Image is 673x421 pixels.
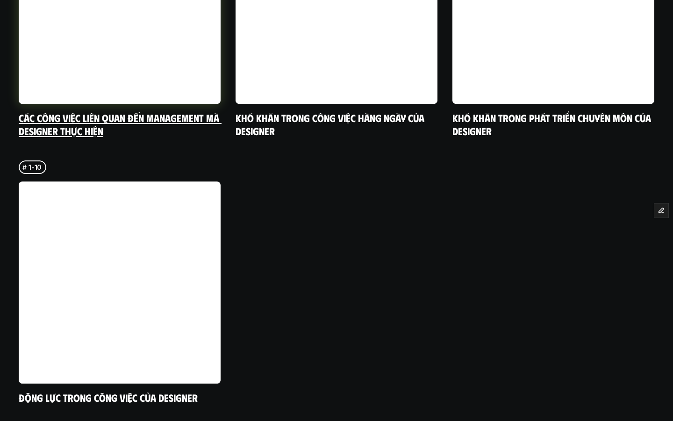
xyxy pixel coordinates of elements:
h6: # [22,164,27,171]
p: 1-10 [29,162,42,172]
a: Động lực trong công việc của designer [19,391,198,404]
a: Khó khăn trong phát triển chuyên môn của designer [452,111,653,137]
button: Edit Framer Content [654,203,668,218]
a: Các công việc liên quan đến Management mà designer thực hiện [19,111,222,137]
a: Khó khăn trong công việc hàng ngày của designer [236,111,427,137]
